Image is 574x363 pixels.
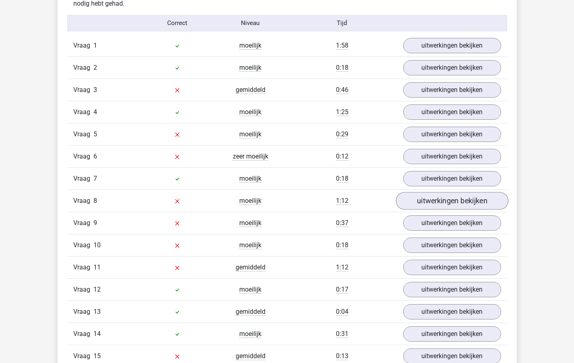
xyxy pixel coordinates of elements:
[236,308,265,316] span: gemiddeld
[239,197,261,205] span: moeilijk
[403,304,501,319] a: uitwerkingen bekijken
[336,64,348,72] span: 0:18
[336,42,348,50] span: 1:58
[336,175,348,183] span: 0:18
[239,42,261,50] span: moeilijk
[73,307,93,317] span: Vraag
[73,152,93,161] span: Vraag
[403,149,501,164] a: uitwerkingen bekijken
[336,330,348,338] span: 0:31
[403,38,501,53] a: uitwerkingen bekijken
[73,41,93,50] span: Vraag
[403,215,501,231] a: uitwerkingen bekijken
[403,282,501,297] a: uitwerkingen bekijken
[336,130,348,138] span: 0:29
[396,192,508,210] a: uitwerkingen bekijken
[93,86,97,94] span: 3
[73,63,93,73] span: Vraag
[73,129,93,139] span: Vraag
[239,286,261,294] span: moeilijk
[236,263,265,271] span: gemiddeld
[336,241,348,249] span: 0:18
[93,263,101,271] span: 11
[93,130,97,138] span: 5
[336,263,348,271] span: 1:12
[93,241,101,249] span: 10
[336,197,348,205] span: 1:12
[93,219,97,227] span: 9
[141,19,214,28] div: Correct
[73,196,93,206] span: Vraag
[93,286,101,293] span: 12
[93,108,97,116] span: 4
[336,352,348,360] span: 0:13
[73,174,93,184] span: Vraag
[233,152,268,161] span: zeer moeilijk
[236,352,265,360] span: gemiddeld
[93,352,101,360] span: 15
[403,82,501,98] a: uitwerkingen bekijken
[403,260,501,275] a: uitwerkingen bekijken
[239,175,261,183] span: moeilijk
[93,308,101,315] span: 13
[403,171,501,186] a: uitwerkingen bekijken
[214,19,287,28] div: Niveau
[73,85,93,95] span: Vraag
[239,108,261,116] span: moeilijk
[73,107,93,117] span: Vraag
[287,19,397,28] div: Tijd
[239,330,261,338] span: moeilijk
[73,263,93,272] span: Vraag
[239,219,261,227] span: moeilijk
[236,86,265,94] span: gemiddeld
[93,152,97,160] span: 6
[239,130,261,138] span: moeilijk
[403,127,501,142] a: uitwerkingen bekijken
[403,104,501,120] a: uitwerkingen bekijken
[336,152,348,161] span: 0:12
[403,238,501,253] a: uitwerkingen bekijken
[239,64,261,72] span: moeilijk
[73,218,93,228] span: Vraag
[403,60,501,75] a: uitwerkingen bekijken
[93,330,101,338] span: 14
[336,219,348,227] span: 0:37
[403,326,501,342] a: uitwerkingen bekijken
[336,108,348,116] span: 1:25
[93,175,97,182] span: 7
[93,64,97,71] span: 2
[73,329,93,339] span: Vraag
[73,351,93,361] span: Vraag
[336,308,348,316] span: 0:04
[93,197,97,204] span: 8
[239,241,261,249] span: moeilijk
[93,42,97,49] span: 1
[73,240,93,250] span: Vraag
[336,286,348,294] span: 0:17
[73,285,93,294] span: Vraag
[336,86,348,94] span: 0:46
